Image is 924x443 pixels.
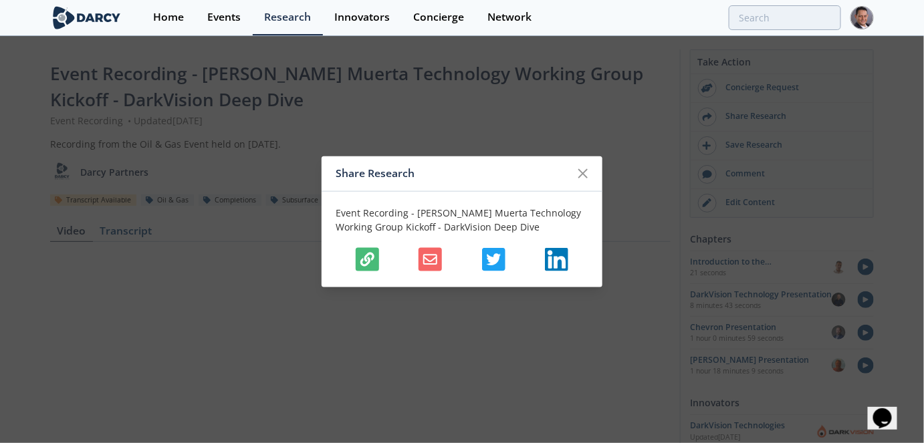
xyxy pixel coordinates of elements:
[336,205,588,233] p: Event Recording - [PERSON_NAME] Muerta Technology Working Group Kickoff - DarkVision Deep Dive
[336,160,570,186] div: Share Research
[868,390,911,430] iframe: chat widget
[207,12,241,23] div: Events
[413,12,464,23] div: Concierge
[545,247,568,271] img: Shares
[264,12,311,23] div: Research
[153,12,184,23] div: Home
[482,247,505,271] img: Shares
[487,12,532,23] div: Network
[334,12,390,23] div: Innovators
[50,6,123,29] img: logo-wide.svg
[729,5,841,30] input: Advanced Search
[850,6,874,29] img: Profile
